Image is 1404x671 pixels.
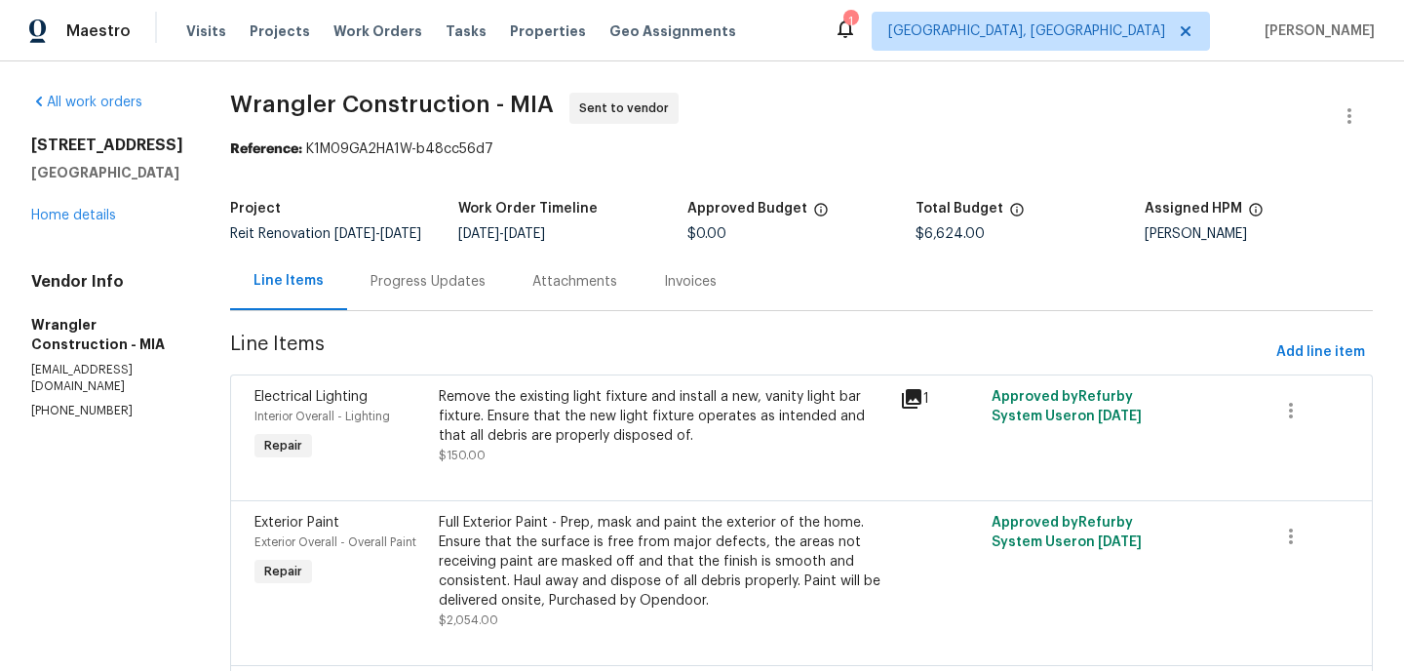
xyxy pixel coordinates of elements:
[31,96,142,109] a: All work orders
[900,387,980,411] div: 1
[254,516,339,530] span: Exterior Paint
[1268,335,1373,371] button: Add line item
[380,227,421,241] span: [DATE]
[458,227,499,241] span: [DATE]
[254,411,390,422] span: Interior Overall - Lighting
[916,202,1003,216] h5: Total Budget
[1145,202,1242,216] h5: Assigned HPM
[31,403,183,419] p: [PHONE_NUMBER]
[1098,535,1142,549] span: [DATE]
[992,390,1142,423] span: Approved by Refurby System User on
[813,202,829,227] span: The total cost of line items that have been approved by both Opendoor and the Trade Partner. This...
[230,139,1373,159] div: K1M09GA2HA1W-b48cc56d7
[510,21,586,41] span: Properties
[230,93,554,116] span: Wrangler Construction - MIA
[31,272,183,292] h4: Vendor Info
[230,142,302,156] b: Reference:
[334,227,375,241] span: [DATE]
[186,21,226,41] span: Visits
[1276,340,1365,365] span: Add line item
[230,227,421,241] span: Reit Renovation
[253,271,324,291] div: Line Items
[439,387,888,446] div: Remove the existing light fixture and install a new, vanity light bar fixture. Ensure that the ne...
[458,202,598,216] h5: Work Order Timeline
[230,335,1268,371] span: Line Items
[254,390,368,404] span: Electrical Lighting
[916,227,985,241] span: $6,624.00
[439,450,486,461] span: $150.00
[31,315,183,354] h5: Wrangler Construction - MIA
[532,272,617,292] div: Attachments
[256,562,310,581] span: Repair
[458,227,545,241] span: -
[609,21,736,41] span: Geo Assignments
[230,202,281,216] h5: Project
[446,24,487,38] span: Tasks
[250,21,310,41] span: Projects
[687,202,807,216] h5: Approved Budget
[31,163,183,182] h5: [GEOGRAPHIC_DATA]
[370,272,486,292] div: Progress Updates
[333,21,422,41] span: Work Orders
[687,227,726,241] span: $0.00
[254,536,416,548] span: Exterior Overall - Overall Paint
[664,272,717,292] div: Invoices
[334,227,421,241] span: -
[1248,202,1264,227] span: The hpm assigned to this work order.
[843,12,857,31] div: 1
[1145,227,1373,241] div: [PERSON_NAME]
[992,516,1142,549] span: Approved by Refurby System User on
[31,362,183,395] p: [EMAIL_ADDRESS][DOMAIN_NAME]
[439,614,498,626] span: $2,054.00
[31,136,183,155] h2: [STREET_ADDRESS]
[439,513,888,611] div: Full Exterior Paint - Prep, mask and paint the exterior of the home. Ensure that the surface is f...
[579,99,677,118] span: Sent to vendor
[1098,410,1142,423] span: [DATE]
[66,21,131,41] span: Maestro
[256,436,310,455] span: Repair
[888,21,1165,41] span: [GEOGRAPHIC_DATA], [GEOGRAPHIC_DATA]
[31,209,116,222] a: Home details
[1257,21,1375,41] span: [PERSON_NAME]
[504,227,545,241] span: [DATE]
[1009,202,1025,227] span: The total cost of line items that have been proposed by Opendoor. This sum includes line items th...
